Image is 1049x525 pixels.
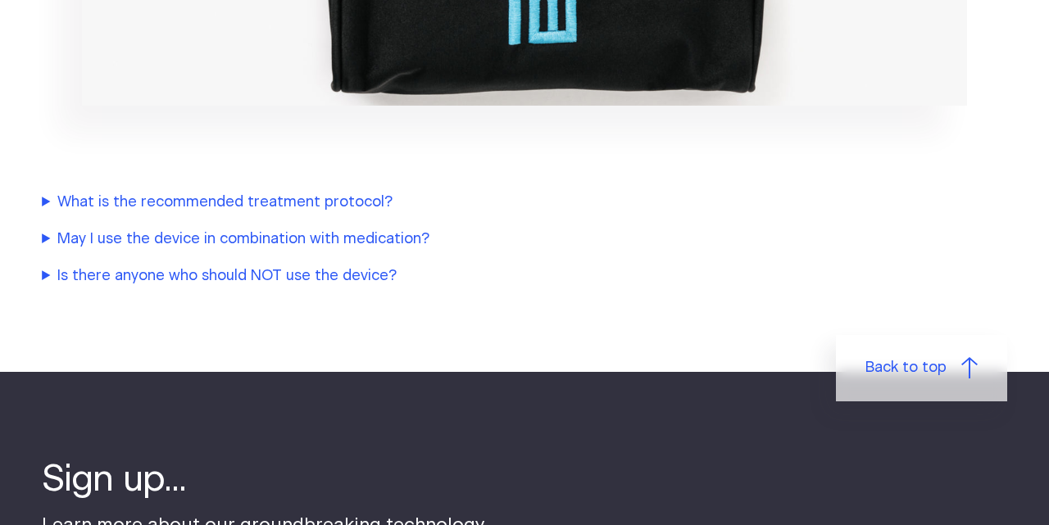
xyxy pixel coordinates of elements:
summary: What is the recommended treatment protocol? [42,192,730,214]
summary: Is there anyone who should NOT use the device? [42,265,730,287]
summary: May I use the device in combination with medication? [42,229,730,251]
span: Back to top [865,357,947,379]
h4: Sign up... [42,455,488,505]
a: Back to top [836,335,1007,401]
